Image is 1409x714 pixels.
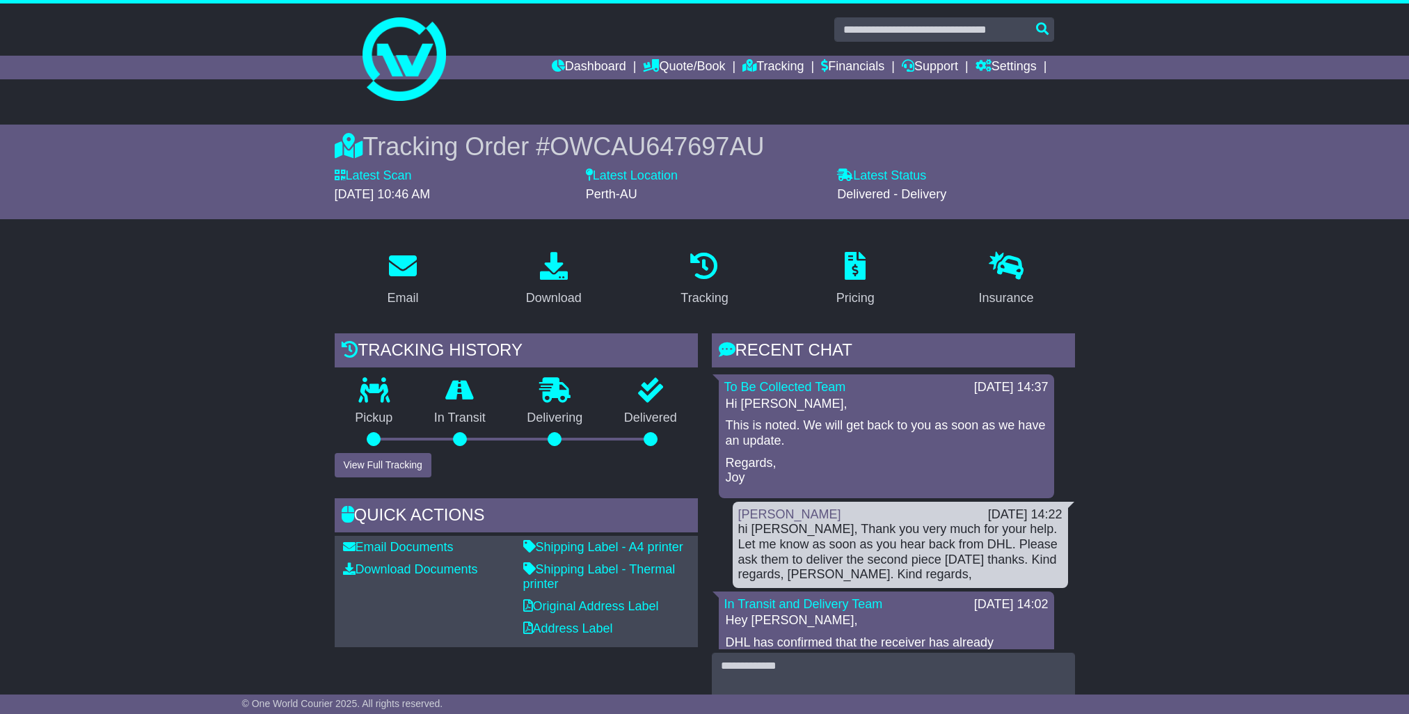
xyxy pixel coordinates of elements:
[742,56,804,79] a: Tracking
[586,187,637,201] span: Perth-AU
[726,635,1047,695] p: DHL has confirmed that the receiver has already contacted them to locate the second piece. An inq...
[970,247,1043,312] a: Insurance
[988,507,1062,523] div: [DATE] 14:22
[643,56,725,79] a: Quote/Book
[976,56,1037,79] a: Settings
[671,247,737,312] a: Tracking
[837,168,926,184] label: Latest Status
[335,498,698,536] div: Quick Actions
[726,613,1047,628] p: Hey [PERSON_NAME],
[387,289,418,308] div: Email
[974,380,1049,395] div: [DATE] 14:37
[724,380,846,394] a: To Be Collected Team
[902,56,958,79] a: Support
[335,132,1075,161] div: Tracking Order #
[550,132,764,161] span: OWCAU647697AU
[680,289,728,308] div: Tracking
[526,289,582,308] div: Download
[827,247,884,312] a: Pricing
[603,411,698,426] p: Delivered
[586,168,678,184] label: Latest Location
[523,621,613,635] a: Address Label
[821,56,884,79] a: Financials
[523,540,683,554] a: Shipping Label - A4 printer
[523,562,676,592] a: Shipping Label - Thermal printer
[726,418,1047,448] p: This is noted. We will get back to you as soon as we have an update.
[523,599,659,613] a: Original Address Label
[712,333,1075,371] div: RECENT CHAT
[335,168,412,184] label: Latest Scan
[837,187,946,201] span: Delivered - Delivery
[242,698,443,709] span: © One World Courier 2025. All rights reserved.
[738,507,841,521] a: [PERSON_NAME]
[726,456,1047,486] p: Regards, Joy
[724,597,883,611] a: In Transit and Delivery Team
[836,289,875,308] div: Pricing
[343,540,454,554] a: Email Documents
[738,522,1062,582] div: hi [PERSON_NAME], Thank you very much for your help. Let me know as soon as you hear back from DH...
[552,56,626,79] a: Dashboard
[378,247,427,312] a: Email
[335,187,431,201] span: [DATE] 10:46 AM
[335,411,414,426] p: Pickup
[343,562,478,576] a: Download Documents
[726,397,1047,412] p: Hi [PERSON_NAME],
[413,411,507,426] p: In Transit
[517,247,591,312] a: Download
[335,453,431,477] button: View Full Tracking
[507,411,604,426] p: Delivering
[979,289,1034,308] div: Insurance
[335,333,698,371] div: Tracking history
[974,597,1049,612] div: [DATE] 14:02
